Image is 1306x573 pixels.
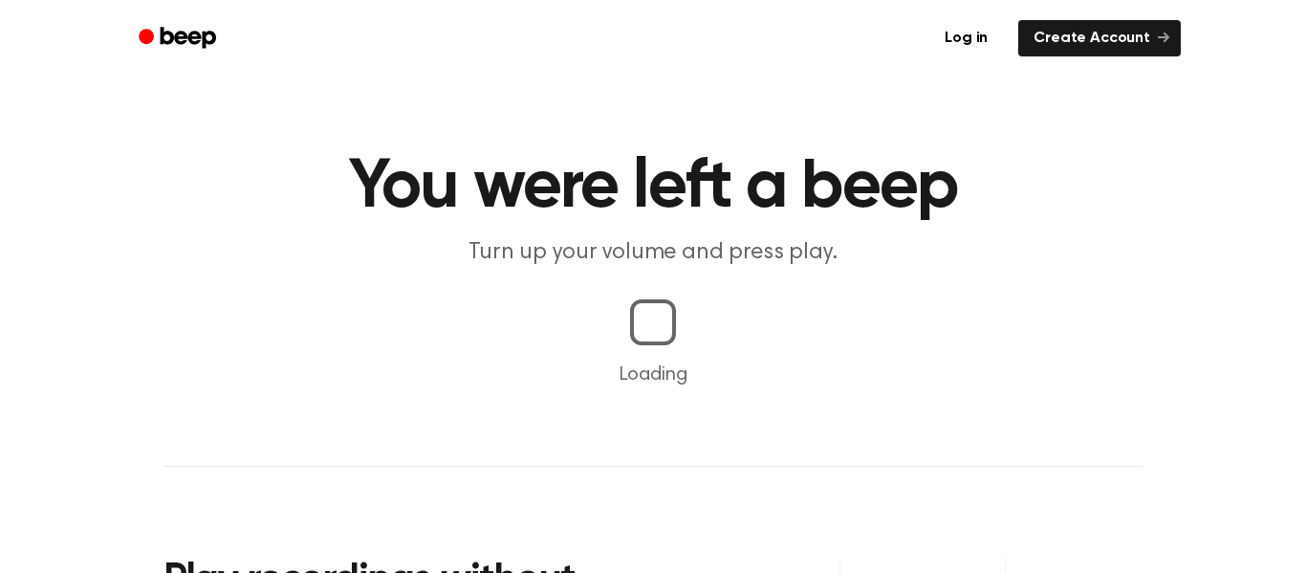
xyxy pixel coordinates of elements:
[23,361,1283,389] p: Loading
[925,16,1007,60] a: Log in
[1018,20,1181,56] a: Create Account
[286,237,1020,269] p: Turn up your volume and press play.
[163,153,1143,222] h1: You were left a beep
[125,20,233,57] a: Beep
